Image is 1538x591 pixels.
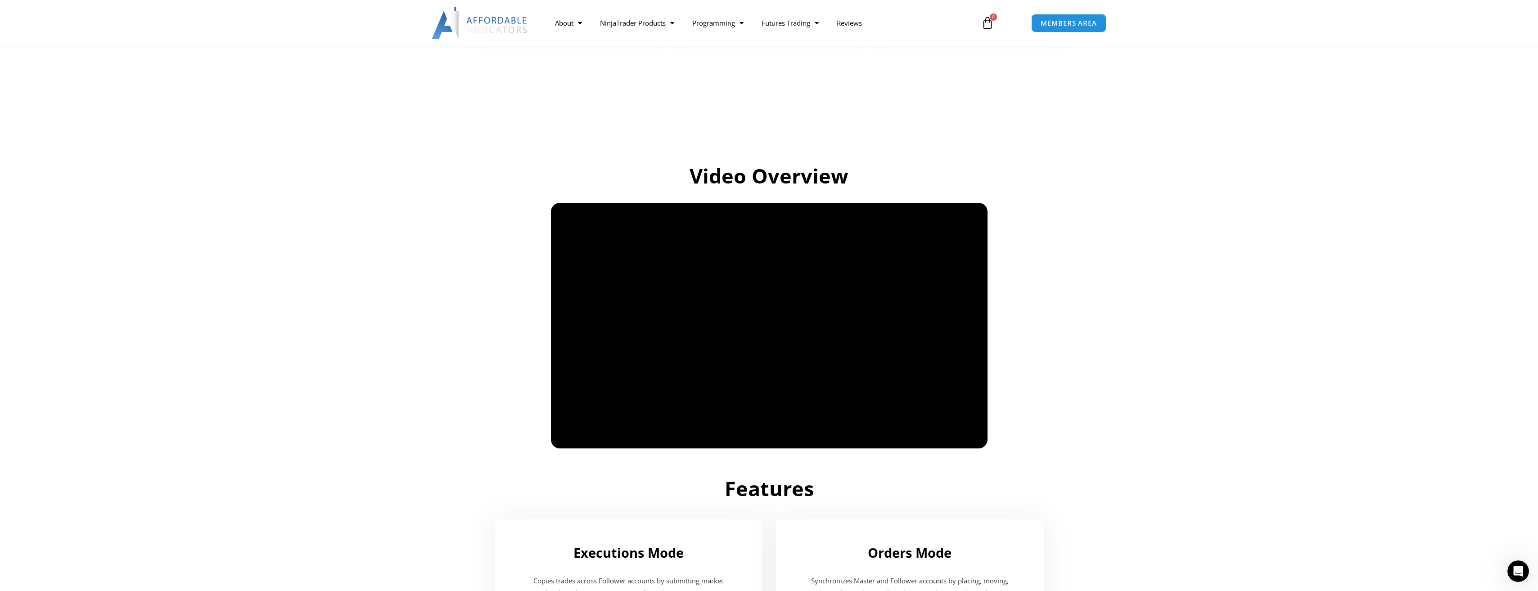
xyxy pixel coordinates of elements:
h2: Executions Mode [504,544,753,561]
a: Programming [683,13,753,33]
span: 0 [990,13,997,21]
h2: Features [517,475,1021,502]
h2: Orders Mode [785,544,1035,561]
nav: Menu [546,13,971,33]
a: Reviews [828,13,871,33]
span: MEMBERS AREA [1041,20,1097,27]
a: MEMBERS AREA [1031,14,1106,32]
img: LogoAI | Affordable Indicators – NinjaTrader [432,7,528,39]
a: Futures Trading [753,13,828,33]
iframe: Intercom live chat [1507,560,1529,582]
a: About [546,13,591,33]
iframe: Customer reviews powered by Trustpilot [492,71,1046,134]
a: NinjaTrader Products [591,13,683,33]
a: 0 [968,10,1007,36]
h2: Video Overview [517,163,1021,189]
